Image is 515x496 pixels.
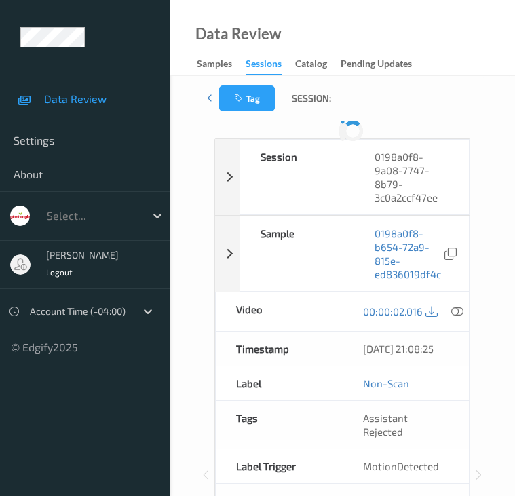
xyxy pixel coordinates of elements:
a: Catalog [295,55,341,74]
button: Tag [219,85,275,111]
a: 00:00:02.016 [363,305,423,318]
div: Video [216,292,342,331]
a: Samples [197,55,246,74]
span: Session: [292,92,331,105]
span: Assistant Rejected [363,412,408,438]
div: Pending Updates [341,57,412,74]
div: MotionDetected [343,449,469,483]
div: Label Trigger [216,449,342,483]
div: Timestamp [216,332,342,366]
div: Sample0198a0f8-b654-72a9-815e-ed836019df4c [215,216,470,292]
div: Tags [216,401,342,449]
div: Data Review [195,27,281,41]
div: [DATE] 21:08:25 [363,342,449,356]
a: Non-Scan [363,377,409,390]
a: Pending Updates [341,55,425,74]
div: Catalog [295,57,327,74]
div: Label [216,366,342,400]
div: Sessions [246,57,282,75]
div: Session0198a0f8-9a08-7747-8b79-3c0a2ccf47ee [215,139,470,215]
a: 0198a0f8-b654-72a9-815e-ed836019df4c [375,227,441,281]
a: Sessions [246,55,295,75]
div: 0198a0f8-9a08-7747-8b79-3c0a2ccf47ee [354,140,469,214]
div: Sample [240,216,355,291]
div: Session [240,140,355,214]
div: Samples [197,57,232,74]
